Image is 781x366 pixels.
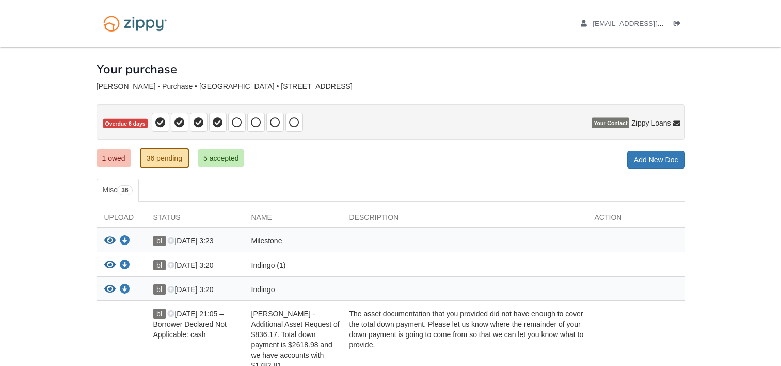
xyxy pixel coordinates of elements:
a: Download Milestone [120,237,130,246]
div: [PERSON_NAME] - Purchase • [GEOGRAPHIC_DATA] • [STREET_ADDRESS] [97,82,685,91]
div: Description [342,212,587,227]
span: [DATE] 3:20 [167,285,213,294]
a: Download Indingo (1) [120,262,130,270]
span: [DATE] 21:05 – Borrower Declared Not Applicable: cash [153,310,227,339]
a: edit profile [581,20,711,30]
a: Add New Doc [627,151,685,169]
div: Action [587,212,685,227]
span: bl [153,236,166,246]
div: Name [244,212,342,227]
span: Indingo [251,285,275,294]
a: 5 accepted [198,149,245,167]
span: brandonleahy69@yahoo.com [593,20,711,27]
span: bl [153,260,166,270]
a: Log out [674,20,685,30]
span: [DATE] 3:23 [167,237,213,245]
a: 1 owed [97,149,131,167]
span: Indingo (1) [251,261,286,269]
h1: Your purchase [97,63,177,76]
span: Overdue 6 days [103,119,148,129]
span: Zippy Loans [631,118,671,128]
span: bl [153,284,166,295]
div: Upload [97,212,146,227]
span: Your Contact [592,118,629,128]
button: View Milestone [104,236,116,247]
button: View Indingo [104,284,116,295]
a: Misc [97,179,139,202]
span: [DATE] 3:20 [167,261,213,269]
img: Logo [97,10,173,37]
a: 36 pending [140,148,189,168]
a: Download Indingo [120,286,130,294]
button: View Indingo (1) [104,260,116,271]
div: Status [146,212,244,227]
span: bl [153,309,166,319]
span: 36 [117,185,132,195]
span: Milestone [251,237,282,245]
